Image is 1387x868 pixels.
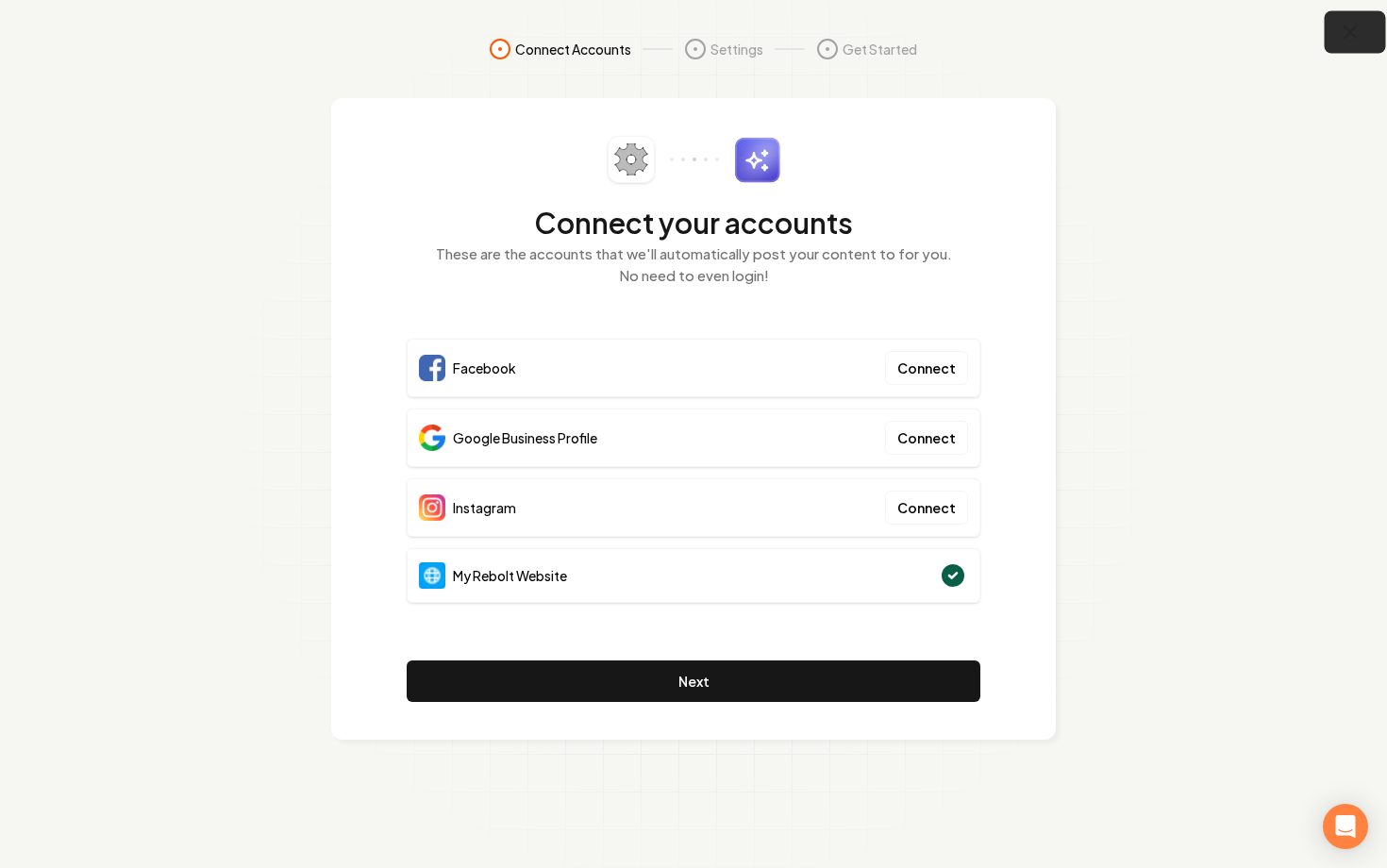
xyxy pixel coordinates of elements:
span: Instagram [453,498,516,517]
img: Instagram [419,494,445,521]
button: Connect [885,421,968,455]
p: These are the accounts that we'll automatically post your content to for you. No need to even login! [407,243,980,286]
button: Next [407,660,980,702]
span: Connect Accounts [515,40,631,58]
span: Google Business Profile [453,428,597,447]
span: Get Started [843,40,917,58]
button: Connect [885,491,968,525]
span: Facebook [453,359,516,377]
h2: Connect your accounts [407,206,980,240]
img: connector-dots.svg [670,158,719,161]
span: My Rebolt Website [453,566,567,585]
div: Open Intercom Messenger [1323,804,1368,849]
img: Website [419,562,445,589]
img: Google [419,425,445,451]
img: Facebook [419,355,445,381]
span: Settings [710,40,763,58]
img: sparkles.svg [734,137,780,183]
button: Connect [885,351,968,385]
